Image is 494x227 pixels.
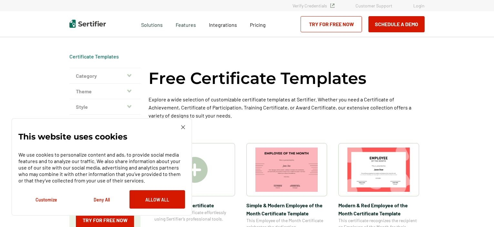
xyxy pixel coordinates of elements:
span: Solutions [141,20,163,28]
button: Deny All [74,190,129,209]
a: Verify Credentials [293,3,334,8]
button: Category [69,68,140,84]
button: Color [69,115,140,130]
button: Style [69,99,140,115]
img: Cookie Popup Close [181,125,185,129]
img: Create A Blank Certificate [182,157,208,183]
h1: Free Certificate Templates [149,68,366,89]
img: Verified [330,4,334,8]
span: Integrations [209,22,237,28]
a: Certificate Templates [69,53,119,59]
a: Login [413,3,425,8]
button: Allow All [129,190,185,209]
span: Create a blank certificate effortlessly using Sertifier’s professional tools. [154,209,235,222]
button: Customize [18,190,74,209]
div: Breadcrumb [69,53,119,60]
span: Certificate Templates [69,53,119,60]
button: Theme [69,84,140,99]
span: Pricing [250,22,266,28]
img: Sertifier | Digital Credentialing Platform [69,20,106,28]
p: Explore a wide selection of customizable certificate templates at Sertifier. Whether you need a C... [149,95,425,119]
span: Create A Blank Certificate [154,201,235,209]
img: Simple & Modern Employee of the Month Certificate Template [255,148,318,192]
p: We use cookies to personalize content and ads, to provide social media features and to analyze ou... [18,151,185,184]
a: Customer Support [355,3,392,8]
a: Integrations [209,20,237,28]
a: Pricing [250,20,266,28]
img: Modern & Red Employee of the Month Certificate Template [347,148,410,192]
a: Try for Free Now [301,16,362,32]
p: This website uses cookies [18,133,127,140]
span: Features [176,20,196,28]
span: Modern & Red Employee of the Month Certificate Template [338,201,419,217]
span: Simple & Modern Employee of the Month Certificate Template [246,201,327,217]
button: Schedule a Demo [368,16,425,32]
